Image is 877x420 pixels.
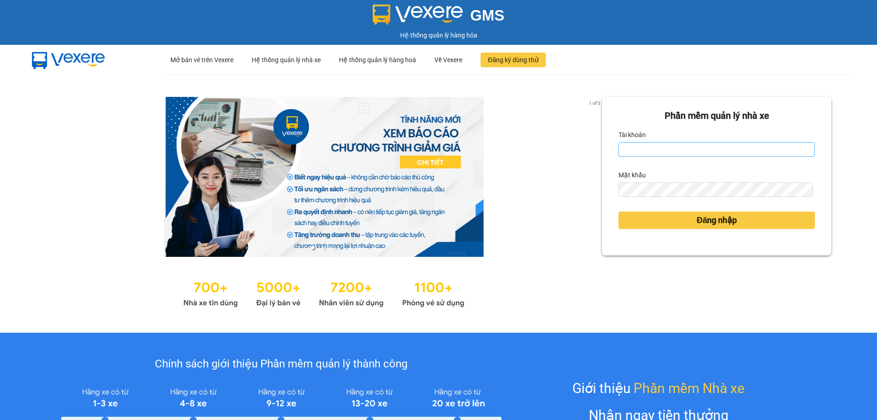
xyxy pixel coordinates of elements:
[488,55,539,65] span: Đăng ký dùng thử
[618,212,815,229] button: Đăng nhập
[634,377,745,399] span: Phần mềm Nhà xe
[311,246,315,250] li: slide item 1
[252,45,321,74] div: Hệ thống quản lý nhà xe
[61,356,501,373] div: Chính sách giới thiệu Phần mềm quản lý thành công
[586,97,602,109] p: 1 of 3
[373,14,505,21] a: GMS
[618,182,813,197] input: Mật khẩu
[23,45,114,75] img: mbUUG5Q.png
[589,97,602,257] button: next slide / item
[333,246,337,250] li: slide item 3
[434,45,462,74] div: Về Vexere
[618,168,646,182] label: Mật khẩu
[618,128,646,142] label: Tài khoản
[322,246,326,250] li: slide item 2
[46,97,58,257] button: previous slide / item
[470,7,504,24] span: GMS
[697,214,737,227] span: Đăng nhập
[183,275,465,310] img: Statistics.png
[170,45,233,74] div: Mở bán vé trên Vexere
[339,45,416,74] div: Hệ thống quản lý hàng hoá
[481,53,546,67] button: Đăng ký dùng thử
[2,30,875,40] div: Hệ thống quản lý hàng hóa
[572,377,745,399] div: Giới thiệu
[373,5,463,25] img: logo 2
[618,142,815,157] input: Tài khoản
[618,109,815,123] div: Phần mềm quản lý nhà xe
